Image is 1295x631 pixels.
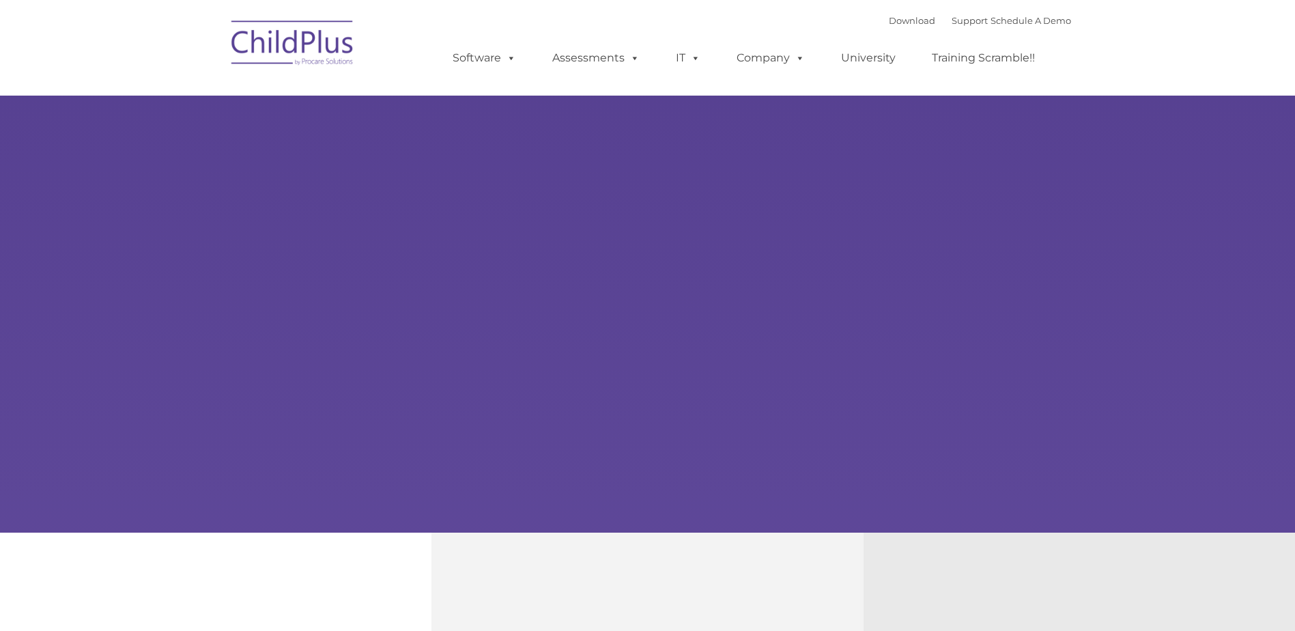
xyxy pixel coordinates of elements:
a: IT [662,44,714,72]
a: Software [439,44,530,72]
font: | [889,15,1071,26]
a: Training Scramble!! [918,44,1049,72]
a: Assessments [539,44,653,72]
a: Support [952,15,988,26]
a: University [827,44,909,72]
a: Schedule A Demo [991,15,1071,26]
img: ChildPlus by Procare Solutions [225,11,361,79]
a: Download [889,15,935,26]
a: Company [723,44,819,72]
